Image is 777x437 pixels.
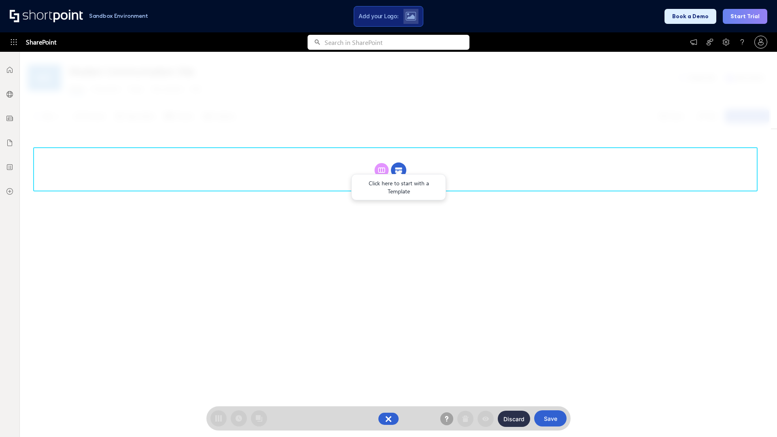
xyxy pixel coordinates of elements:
[664,9,716,24] button: Book a Demo
[89,14,148,18] h1: Sandbox Environment
[534,410,567,426] button: Save
[723,9,767,24] button: Start Trial
[737,398,777,437] iframe: Chat Widget
[325,35,469,50] input: Search in SharePoint
[26,32,56,52] span: SharePoint
[359,13,398,20] span: Add your Logo:
[498,411,530,427] button: Discard
[405,12,416,21] img: Upload logo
